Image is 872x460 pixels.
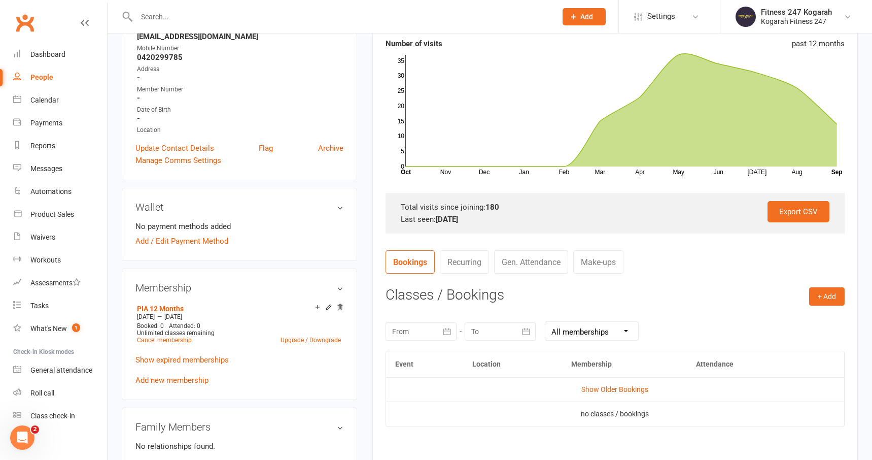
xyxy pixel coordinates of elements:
[13,135,107,157] a: Reports
[135,202,343,213] h3: Wallet
[137,73,343,82] strong: -
[135,355,229,365] a: Show expired memberships
[736,7,756,27] img: thumb_image1749097489.png
[768,201,829,222] a: Export CSV
[494,250,568,274] a: Gen. Attendance
[72,323,80,332] span: 1
[485,203,499,212] strong: 180
[13,382,107,405] a: Roll call
[30,142,55,150] div: Reports
[792,38,845,50] div: past 12 months
[761,17,832,26] div: Kogarah Fitness 247
[30,233,55,241] div: Waivers
[137,305,184,313] a: PIA 12 Months
[12,10,38,36] a: Clubworx
[30,279,81,287] div: Assessments
[259,142,273,154] a: Flag
[137,53,343,62] strong: 0420299785
[13,89,107,112] a: Calendar
[647,5,675,28] span: Settings
[436,215,458,224] strong: [DATE]
[13,317,107,340] a: What's New1
[133,10,549,24] input: Search...
[30,165,62,173] div: Messages
[13,66,107,89] a: People
[13,359,107,382] a: General attendance kiosk mode
[30,210,74,218] div: Product Sales
[13,43,107,66] a: Dashboard
[30,50,65,58] div: Dashboard
[137,93,343,103] strong: -
[573,250,623,274] a: Make-ups
[30,187,72,195] div: Automations
[135,235,228,247] a: Add / Edit Payment Method
[13,272,107,294] a: Assessments
[135,440,343,452] p: No relationships found.
[137,337,192,344] a: Cancel membership
[13,112,107,135] a: Payments
[164,313,182,320] span: [DATE]
[30,96,59,104] div: Calendar
[30,412,75,420] div: Class check-in
[13,405,107,428] a: Class kiosk mode
[137,330,215,337] span: Unlimited classes remaining
[135,154,221,167] a: Manage Comms Settings
[386,250,435,274] a: Bookings
[135,142,214,154] a: Update Contact Details
[137,85,343,94] div: Member Number
[13,203,107,226] a: Product Sales
[137,44,343,53] div: Mobile Number
[137,114,343,123] strong: -
[401,201,829,213] div: Total visits since joining:
[562,351,687,377] th: Membership
[30,302,49,310] div: Tasks
[463,351,562,377] th: Location
[386,287,845,303] h3: Classes / Bookings
[318,142,343,154] a: Archive
[13,249,107,272] a: Workouts
[31,425,39,434] span: 2
[386,351,464,377] th: Event
[30,366,92,374] div: General attendance
[761,8,832,17] div: Fitness 247 Kogarah
[137,313,155,320] span: [DATE]
[137,322,164,330] span: Booked: 0
[137,64,343,74] div: Address
[809,287,845,306] button: + Add
[137,125,343,135] div: Location
[134,313,343,321] div: —
[30,389,54,397] div: Roll call
[386,402,844,426] td: no classes / bookings
[281,337,341,344] a: Upgrade / Downgrade
[135,376,208,385] a: Add new membership
[135,421,343,433] h3: Family Members
[30,324,67,333] div: What's New
[135,220,343,233] li: No payment methods added
[135,282,343,293] h3: Membership
[563,8,606,25] button: Add
[30,119,62,127] div: Payments
[10,425,34,450] iframe: Intercom live chat
[169,322,200,330] span: Attended: 0
[137,105,343,115] div: Date of Birth
[30,256,61,264] div: Workouts
[30,73,53,81] div: People
[687,351,805,377] th: Attendance
[386,39,442,48] strong: Number of visits
[13,180,107,203] a: Automations
[401,213,829,225] div: Last seen:
[580,13,593,21] span: Add
[13,226,107,249] a: Waivers
[581,385,648,393] a: Show Older Bookings
[137,32,343,41] strong: [EMAIL_ADDRESS][DOMAIN_NAME]
[13,294,107,317] a: Tasks
[13,157,107,180] a: Messages
[440,250,489,274] a: Recurring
